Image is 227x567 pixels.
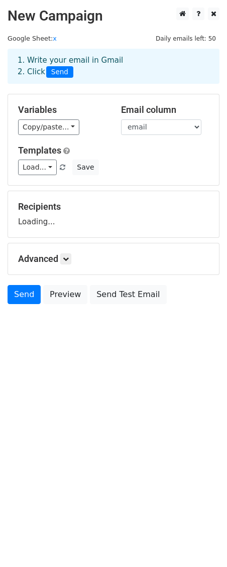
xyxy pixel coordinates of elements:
[8,35,57,42] small: Google Sheet:
[18,119,79,135] a: Copy/paste...
[53,35,57,42] a: x
[121,104,209,115] h5: Email column
[46,66,73,78] span: Send
[43,285,87,304] a: Preview
[8,285,41,304] a: Send
[90,285,166,304] a: Send Test Email
[18,253,209,264] h5: Advanced
[152,33,219,44] span: Daily emails left: 50
[72,160,98,175] button: Save
[18,160,57,175] a: Load...
[18,145,61,156] a: Templates
[152,35,219,42] a: Daily emails left: 50
[8,8,219,25] h2: New Campaign
[18,201,209,212] h5: Recipients
[18,104,106,115] h5: Variables
[18,201,209,227] div: Loading...
[10,55,217,78] div: 1. Write your email in Gmail 2. Click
